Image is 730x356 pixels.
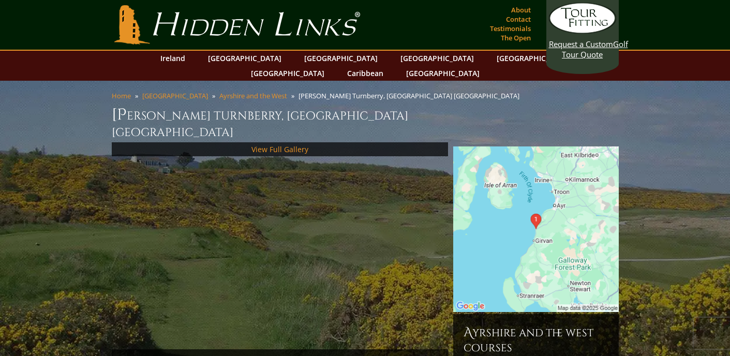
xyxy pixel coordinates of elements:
h1: [PERSON_NAME] Turnberry, [GEOGRAPHIC_DATA] [GEOGRAPHIC_DATA] [112,105,619,140]
a: Request a CustomGolf Tour Quote [549,3,616,60]
a: [GEOGRAPHIC_DATA] [395,51,479,66]
a: [GEOGRAPHIC_DATA] [299,51,383,66]
a: [GEOGRAPHIC_DATA] [491,51,575,66]
a: Caribbean [342,66,389,81]
a: Home [112,91,131,100]
a: About [509,3,533,17]
a: Ayrshire and the West [219,91,287,100]
a: The Open [498,31,533,45]
a: [GEOGRAPHIC_DATA] [142,91,208,100]
a: Ireland [155,51,190,66]
h6: Ayrshire and the West Courses [464,324,608,355]
a: Contact [503,12,533,26]
a: [GEOGRAPHIC_DATA] [401,66,485,81]
a: [GEOGRAPHIC_DATA] [203,51,287,66]
a: View Full Gallery [251,144,308,154]
a: [GEOGRAPHIC_DATA] [246,66,330,81]
img: Google Map of Trump Turnberry, United Kingdom [453,146,619,312]
li: [PERSON_NAME] Turnberry, [GEOGRAPHIC_DATA] [GEOGRAPHIC_DATA] [299,91,524,100]
span: Request a Custom [549,39,613,49]
a: Testimonials [487,21,533,36]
